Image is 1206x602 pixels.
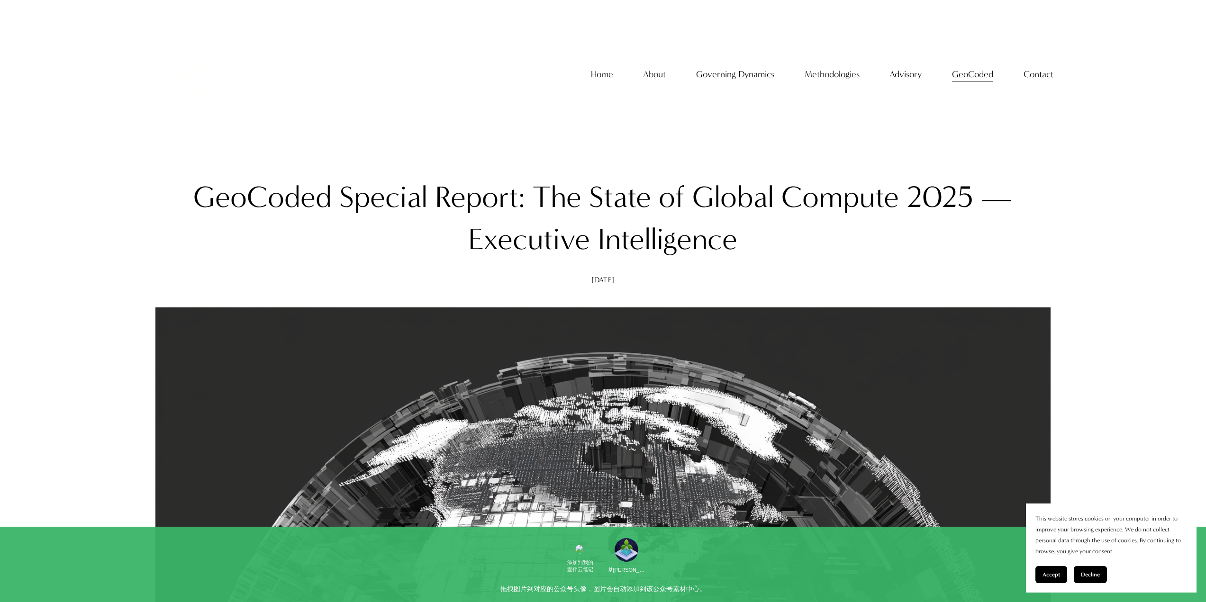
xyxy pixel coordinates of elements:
[907,176,973,219] div: 2025
[889,65,922,83] a: folder dropdown
[781,176,899,219] div: Compute
[339,176,427,219] div: Special
[1074,566,1107,583] button: Decline
[435,176,525,219] div: Report:
[981,176,1013,219] div: —
[889,66,922,83] span: Advisory
[805,65,860,83] a: folder dropdown
[468,218,590,261] div: Executive
[1043,571,1060,578] span: Accept
[598,218,737,261] div: Intelligence
[592,275,614,284] span: [DATE]
[952,66,993,83] span: GeoCoded
[1026,503,1197,593] section: Cookie banner
[805,66,860,83] span: Methodologies
[659,176,685,219] div: of
[1035,513,1187,557] p: This website stores cookies on your computer in order to improve your browsing experience. We do ...
[589,176,651,219] div: State
[696,65,774,83] a: folder dropdown
[591,65,613,83] a: Home
[643,65,666,83] a: folder dropdown
[643,66,666,83] span: About
[533,176,581,219] div: The
[153,31,240,118] img: Christopher Sanchez &amp; Co.
[1024,65,1053,83] a: folder dropdown
[952,65,993,83] a: folder dropdown
[1024,66,1053,83] span: Contact
[1081,571,1100,578] span: Decline
[1035,566,1067,583] button: Accept
[193,176,332,219] div: GeoCoded
[696,66,774,83] span: Governing Dynamics
[692,176,774,219] div: Global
